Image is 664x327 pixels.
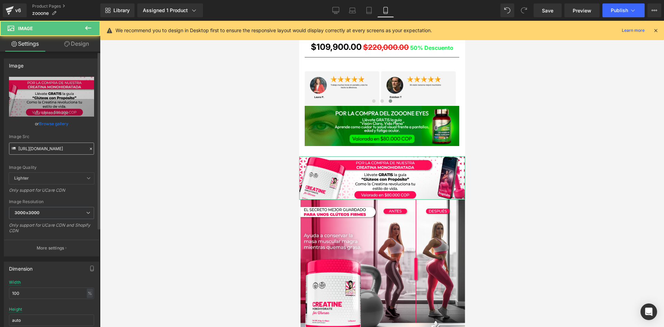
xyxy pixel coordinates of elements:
[4,240,99,256] button: More settings
[125,24,154,30] span: Descuento
[9,262,33,272] div: Dimension
[647,3,661,17] button: More
[9,307,22,312] div: Height
[9,120,94,127] div: or
[573,7,591,14] span: Preview
[9,288,94,299] input: auto
[9,315,94,326] input: auto
[9,188,94,198] div: Only support for UCare CDN
[9,199,94,204] div: Image Resolution
[564,3,600,17] a: Preview
[640,303,657,320] div: Open Intercom Messenger
[87,289,93,298] div: %
[12,20,63,33] span: $109,900.00
[602,3,645,17] button: Publish
[328,3,344,17] a: Desktop
[15,210,39,215] b: 3000x3000
[517,3,531,17] button: Redo
[542,7,553,14] span: Save
[116,27,432,34] p: We recommend you to design in Desktop first to ensure the responsive layout would display correct...
[9,134,94,139] div: Image Src
[9,143,94,155] input: Link
[64,22,110,31] span: $220,000.00
[100,3,135,17] a: New Library
[3,3,27,17] a: v6
[9,59,24,69] div: Image
[500,3,514,17] button: Undo
[39,118,68,130] a: Browse gallery
[14,175,29,181] b: Lighter
[619,26,647,35] a: Learn more
[18,26,33,31] span: Image
[113,7,130,13] span: Library
[52,36,102,52] a: Design
[9,222,94,238] div: Only support for UCare CDN and Shopify CDN
[361,3,377,17] a: Tablet
[37,245,64,251] p: More settings
[14,6,22,15] div: v6
[143,7,197,14] div: Assigned 1 Product
[31,4,135,17] a: Zooone Eye Vitamins
[9,165,94,170] div: Image Quality
[9,280,21,285] div: Width
[32,3,100,9] a: Product Pages
[377,3,394,17] a: Mobile
[111,24,124,30] span: 50%
[611,8,628,13] span: Publish
[344,3,361,17] a: Laptop
[32,10,49,16] span: zooone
